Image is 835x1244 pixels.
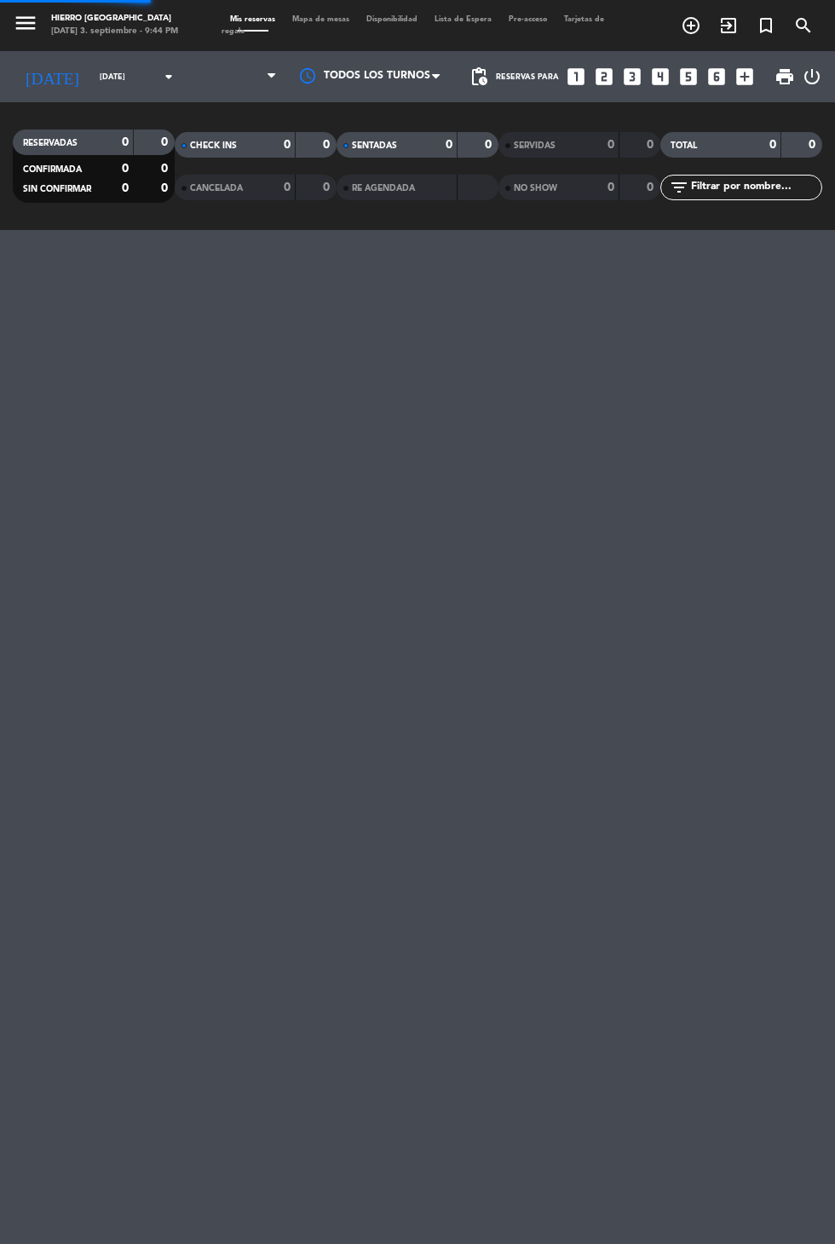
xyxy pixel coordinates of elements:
[13,60,91,94] i: [DATE]
[769,139,776,151] strong: 0
[669,177,689,198] i: filter_list
[122,136,129,148] strong: 0
[190,184,243,193] span: CANCELADA
[681,15,701,36] i: add_circle_outline
[190,141,237,150] span: CHECK INS
[565,66,587,88] i: looks_one
[775,66,795,87] span: print
[608,181,614,193] strong: 0
[647,181,657,193] strong: 0
[500,15,556,23] span: Pre-acceso
[284,15,358,23] span: Mapa de mesas
[756,15,776,36] i: turned_in_not
[284,139,291,151] strong: 0
[323,181,333,193] strong: 0
[593,66,615,88] i: looks_two
[793,15,814,36] i: search
[158,66,179,87] i: arrow_drop_down
[802,66,822,87] i: power_settings_new
[323,139,333,151] strong: 0
[284,181,291,193] strong: 0
[689,178,821,197] input: Filtrar por nombre...
[485,139,495,151] strong: 0
[734,66,756,88] i: add_box
[23,139,78,147] span: RESERVADAS
[469,66,489,87] span: pending_actions
[671,141,697,150] span: TOTAL
[809,139,819,151] strong: 0
[51,26,178,38] div: [DATE] 3. septiembre - 9:44 PM
[23,185,91,193] span: SIN CONFIRMAR
[122,182,129,194] strong: 0
[647,139,657,151] strong: 0
[705,66,728,88] i: looks_6
[352,141,397,150] span: SENTADAS
[496,72,559,82] span: Reservas para
[802,51,822,102] div: LOG OUT
[514,141,556,150] span: SERVIDAS
[122,163,129,175] strong: 0
[13,10,38,36] i: menu
[23,165,82,174] span: CONFIRMADA
[13,10,38,40] button: menu
[161,182,171,194] strong: 0
[677,66,700,88] i: looks_5
[51,13,178,26] div: Hierro [GEOGRAPHIC_DATA]
[621,66,643,88] i: looks_3
[222,15,284,23] span: Mis reservas
[649,66,671,88] i: looks_4
[161,136,171,148] strong: 0
[446,139,452,151] strong: 0
[161,163,171,175] strong: 0
[426,15,500,23] span: Lista de Espera
[514,184,557,193] span: NO SHOW
[352,184,415,193] span: RE AGENDADA
[718,15,739,36] i: exit_to_app
[608,139,614,151] strong: 0
[358,15,426,23] span: Disponibilidad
